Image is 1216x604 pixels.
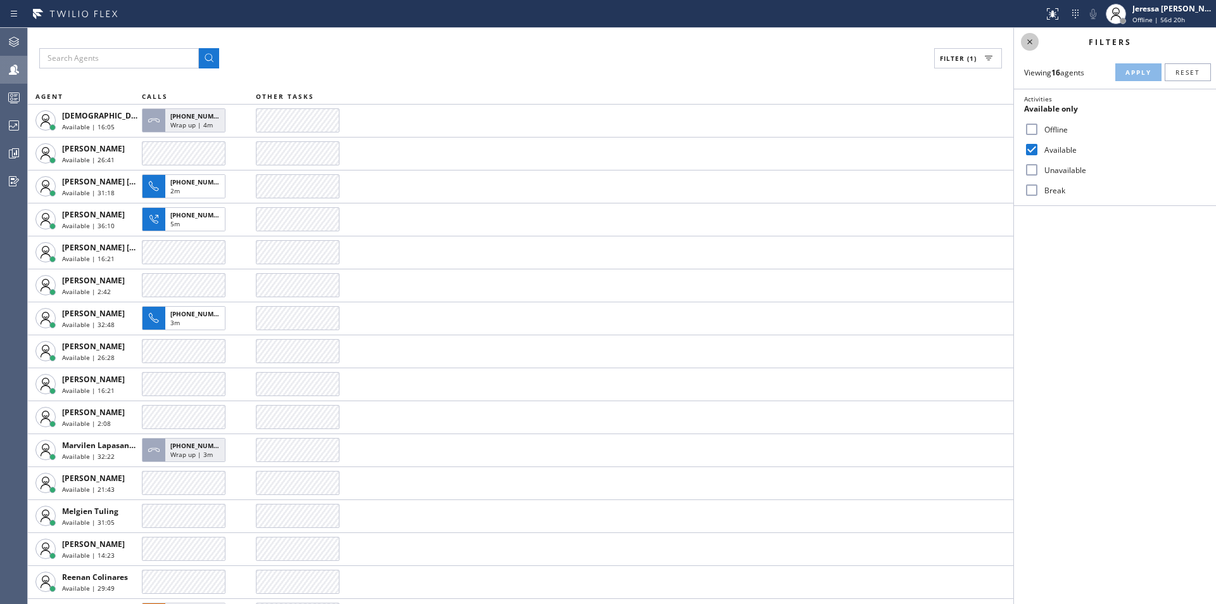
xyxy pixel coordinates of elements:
span: [DEMOGRAPHIC_DATA][PERSON_NAME] [62,110,211,121]
button: [PHONE_NUMBER]5m [142,203,229,235]
label: Offline [1039,124,1206,135]
span: [PHONE_NUMBER] [170,112,228,120]
label: Break [1039,185,1206,196]
span: Melgien Tuling [62,506,118,517]
span: [PERSON_NAME] [62,341,125,352]
span: Marvilen Lapasanda [62,440,139,451]
span: [PHONE_NUMBER] [170,210,228,219]
span: Available | 21:43 [62,485,115,494]
span: [PHONE_NUMBER] [170,441,228,450]
span: CALLS [142,92,168,101]
input: Search Agents [39,48,199,68]
div: Jeressa [PERSON_NAME] [1132,3,1212,14]
span: Available | 16:05 [62,122,115,131]
span: [PERSON_NAME] [62,374,125,385]
span: [PERSON_NAME] [62,308,125,319]
span: 3m [170,318,180,327]
span: Apply [1125,68,1151,77]
span: Available | 2:08 [62,419,111,428]
span: [PERSON_NAME] [PERSON_NAME] Dahil [62,242,212,253]
span: Offline | 56d 20h [1132,15,1185,24]
span: 5m [170,219,180,228]
button: Reset [1165,63,1211,81]
span: OTHER TASKS [256,92,314,101]
span: [PERSON_NAME] [PERSON_NAME] [62,176,189,187]
span: Viewing agents [1024,67,1084,78]
span: Available | 29:49 [62,584,115,593]
span: 2m [170,186,180,195]
span: Available | 16:21 [62,254,115,263]
button: [PHONE_NUMBER]Wrap up | 4m [142,105,229,136]
span: Reenan Colinares [62,572,128,582]
span: [PERSON_NAME] [62,143,125,154]
button: Mute [1084,5,1102,23]
button: [PHONE_NUMBER]Wrap up | 3m [142,434,229,466]
span: [PHONE_NUMBER] [170,177,228,186]
span: [PERSON_NAME] [62,473,125,484]
span: [PERSON_NAME] [62,539,125,549]
span: [PERSON_NAME] [62,407,125,418]
span: [PERSON_NAME] [62,275,125,286]
span: Available | 31:18 [62,188,115,197]
span: Available only [1024,103,1078,114]
button: Apply [1115,63,1162,81]
strong: 16 [1051,67,1060,78]
span: Available | 26:41 [62,155,115,164]
label: Unavailable [1039,165,1206,176]
span: AGENT [35,92,63,101]
span: [PHONE_NUMBER] [170,309,228,318]
div: Activities [1024,94,1206,103]
label: Available [1039,145,1206,155]
span: Available | 16:21 [62,386,115,395]
button: [PHONE_NUMBER]3m [142,302,229,334]
span: Reset [1175,68,1200,77]
span: [PERSON_NAME] [62,209,125,220]
span: Filter (1) [940,54,977,63]
span: Available | 26:28 [62,353,115,362]
span: Wrap up | 4m [170,120,213,129]
span: Filters [1089,37,1132,48]
span: Wrap up | 3m [170,450,213,459]
span: Available | 32:48 [62,320,115,329]
span: Available | 32:22 [62,452,115,461]
span: Available | 14:23 [62,551,115,560]
span: Available | 2:42 [62,287,111,296]
span: Available | 31:05 [62,518,115,527]
button: [PHONE_NUMBER]2m [142,170,229,202]
span: Available | 36:10 [62,221,115,230]
button: Filter (1) [934,48,1002,68]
